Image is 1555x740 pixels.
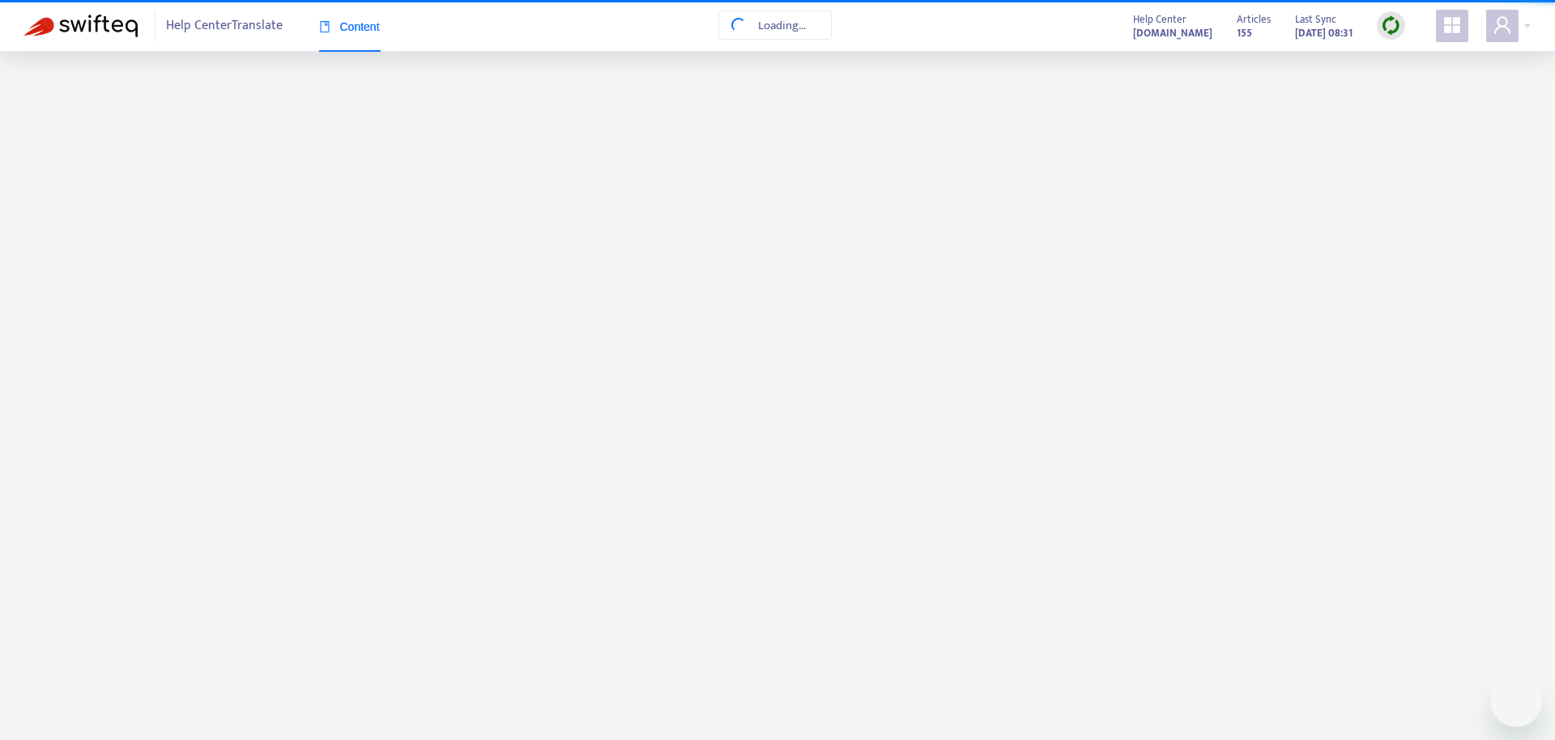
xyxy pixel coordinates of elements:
span: user [1493,15,1512,35]
strong: [DATE] 08:31 [1295,24,1353,42]
img: Swifteq [24,15,138,37]
iframe: Button to launch messaging window [1490,675,1542,727]
strong: [DOMAIN_NAME] [1133,24,1212,42]
span: Articles [1237,11,1271,28]
strong: 155 [1237,24,1252,42]
span: book [319,21,330,32]
a: [DOMAIN_NAME] [1133,23,1212,42]
span: Help Center Translate [166,11,283,41]
span: Last Sync [1295,11,1336,28]
img: sync.dc5367851b00ba804db3.png [1381,15,1401,36]
span: appstore [1442,15,1462,35]
span: Help Center [1133,11,1186,28]
span: Content [319,20,380,33]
